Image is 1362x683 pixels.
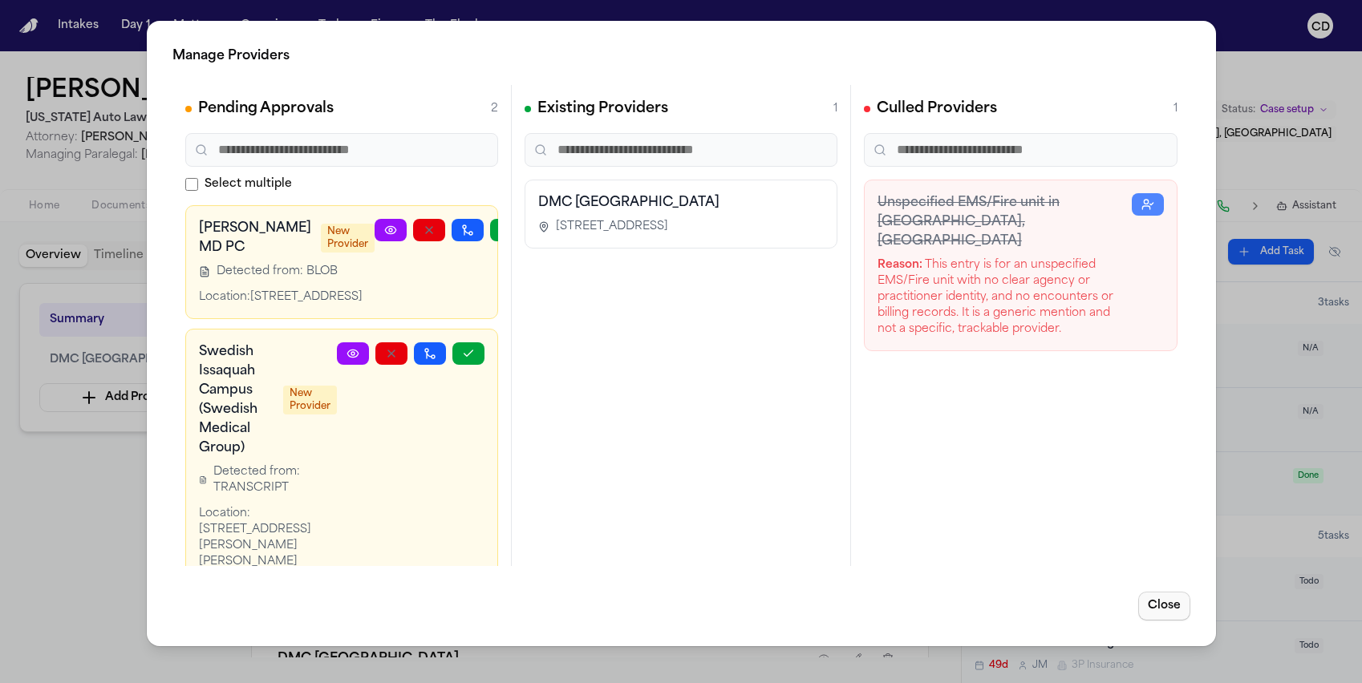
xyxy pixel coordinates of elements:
button: Reject [413,219,445,241]
h3: Unspecified EMS/Fire unit in [GEOGRAPHIC_DATA], [GEOGRAPHIC_DATA] [877,193,1131,251]
button: Close [1137,592,1190,620]
input: Select multiple [185,178,198,191]
button: Approve [490,219,522,241]
div: Location: [STREET_ADDRESS] [199,289,375,305]
button: Restore Provider [1131,193,1163,216]
span: Detected from: BLOB [217,264,338,280]
h2: Existing Providers [537,98,668,120]
h2: Manage Providers [172,46,1190,66]
strong: Reason: [877,259,922,271]
span: [STREET_ADDRESS] [556,219,668,235]
span: New Provider [283,386,337,414]
span: 1 [833,101,837,117]
a: View Provider [375,219,407,241]
button: Approve [452,342,484,365]
button: Merge [452,219,484,241]
h3: Swedish Issaquah Campus (Swedish Medical Group) [199,342,274,458]
button: Reject [375,342,407,365]
span: Select multiple [205,176,292,192]
span: New Provider [321,224,375,253]
div: This entry is for an unspecified EMS/Fire unit with no clear agency or practitioner identity, and... [877,257,1131,337]
span: Detected from: TRANSCRIPT [213,464,336,496]
span: 2 [491,101,498,117]
button: Merge [414,342,446,365]
div: Location: [STREET_ADDRESS][PERSON_NAME][PERSON_NAME] [199,506,337,570]
h3: DMC [GEOGRAPHIC_DATA] [538,193,824,212]
span: 1 [1173,101,1177,117]
h2: Culled Providers [876,98,996,120]
a: View Provider [337,342,369,365]
h3: [PERSON_NAME] MD PC [199,219,311,257]
h2: Pending Approvals [198,98,334,120]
